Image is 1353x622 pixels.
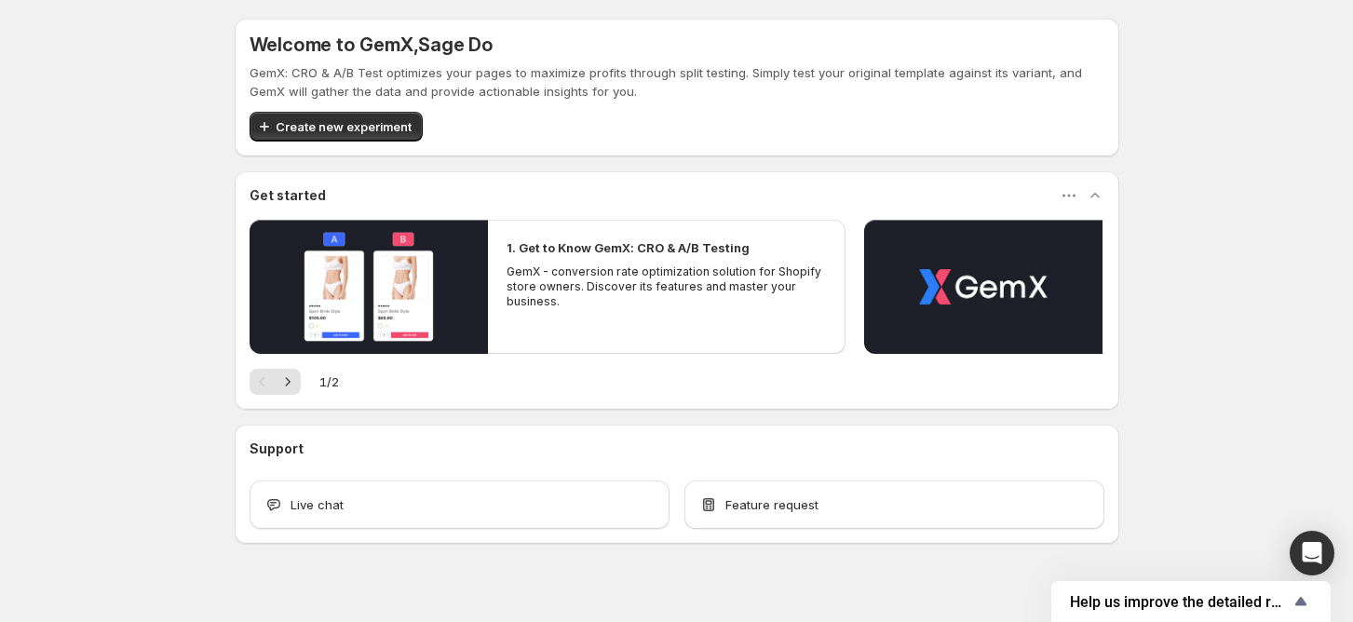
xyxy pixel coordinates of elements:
h3: Get started [250,186,326,205]
h3: Support [250,439,304,458]
p: GemX: CRO & A/B Test optimizes your pages to maximize profits through split testing. Simply test ... [250,63,1104,101]
span: Feature request [725,495,819,514]
p: GemX - conversion rate optimization solution for Shopify store owners. Discover its features and ... [507,264,827,309]
span: Live chat [291,495,344,514]
span: Help us improve the detailed report for A/B campaigns [1070,593,1290,611]
button: Next [275,369,301,395]
h5: Welcome to GemX [250,34,494,56]
span: , Sage Do [413,34,494,56]
button: Create new experiment [250,112,423,142]
div: Open Intercom Messenger [1290,531,1334,575]
span: Create new experiment [276,117,412,136]
nav: Pagination [250,369,301,395]
button: Play video [250,220,488,354]
button: Play video [864,220,1103,354]
span: 1 / 2 [319,372,339,391]
h2: 1. Get to Know GemX: CRO & A/B Testing [507,238,750,257]
button: Show survey - Help us improve the detailed report for A/B campaigns [1070,590,1312,613]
